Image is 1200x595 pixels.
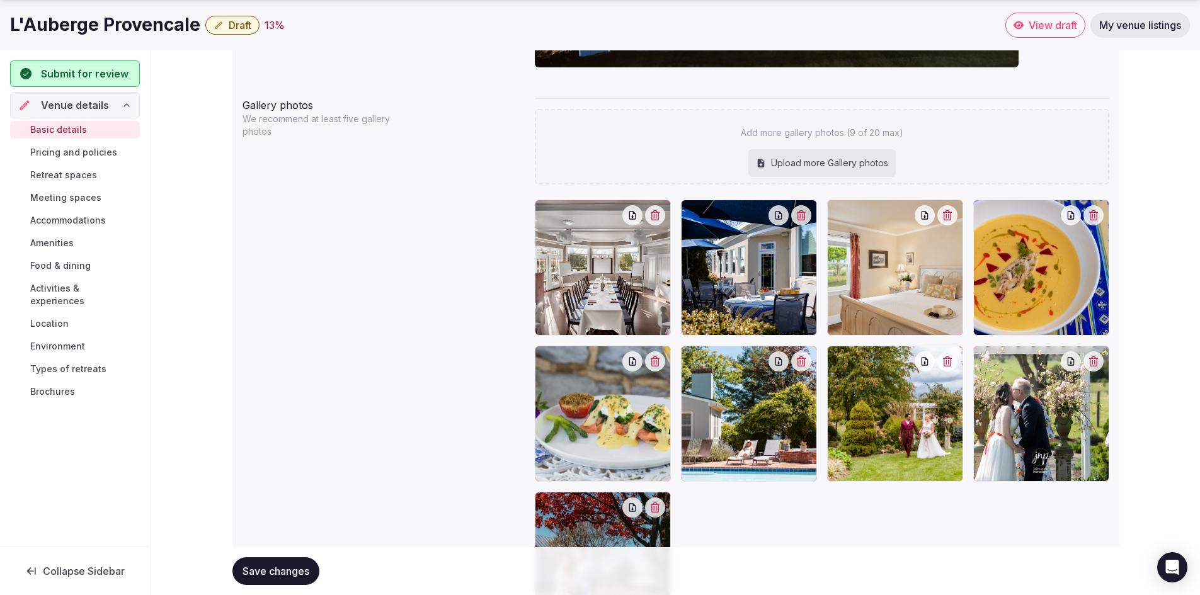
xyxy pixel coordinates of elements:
[10,166,140,184] a: Retreat spaces
[10,13,200,37] h1: L'Auberge Provencale
[10,234,140,252] a: Amenities
[10,360,140,378] a: Types of retreats
[229,19,251,31] span: Draft
[10,383,140,400] a: Brochures
[232,557,319,585] button: Save changes
[243,93,525,113] div: Gallery photos
[10,280,140,310] a: Activities & experiences
[30,363,106,375] span: Types of retreats
[10,121,140,139] a: Basic details
[10,60,140,87] button: Submit for review
[30,237,74,249] span: Amenities
[243,565,309,577] span: Save changes
[41,66,129,81] span: Submit for review
[30,317,69,330] span: Location
[30,340,85,353] span: Environment
[535,200,671,336] div: CJH_7068-Edit.jpg
[205,16,260,35] button: Draft
[681,346,817,482] div: EOSR2510.jpg
[41,98,109,113] span: Venue details
[1090,13,1190,38] a: My venue listings
[10,337,140,355] a: Environment
[30,385,75,398] span: Brochures
[973,200,1109,336] div: 544A8130.jpg
[265,18,285,33] button: 13%
[681,200,817,336] div: LaubergeApril23-5572.jpg
[10,257,140,275] a: Food & dining
[973,346,1109,482] div: MT-ceremony-108-julie-napear-photography.jpg
[30,146,117,159] span: Pricing and policies
[30,191,101,204] span: Meeting spaces
[43,565,125,577] span: Collapse Sidebar
[10,212,140,229] a: Accommodations
[827,346,963,482] div: Manuela+Carlos-65905.jpg
[10,189,140,207] a: Meeting spaces
[30,123,87,136] span: Basic details
[827,200,963,336] div: L'AubergeRooms0340-Edit.jpg
[243,113,404,138] p: We recommend at least five gallery photos
[1029,19,1077,31] span: View draft
[741,127,903,139] p: Add more gallery photos (9 of 20 max)
[1157,552,1187,582] div: Open Intercom Messenger
[1099,19,1181,31] span: My venue listings
[30,282,135,307] span: Activities & experiences
[30,214,106,227] span: Accommodations
[30,169,97,181] span: Retreat spaces
[10,144,140,161] a: Pricing and policies
[10,315,140,332] a: Location
[1005,13,1085,38] a: View draft
[748,149,896,177] div: Upload more Gallery photos
[30,259,91,272] span: Food & dining
[10,557,140,585] button: Collapse Sidebar
[265,18,285,33] div: 13 %
[535,346,671,482] div: LaubergeProvencale-18-Food-Breakfast-EggsBenny-1.jpg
